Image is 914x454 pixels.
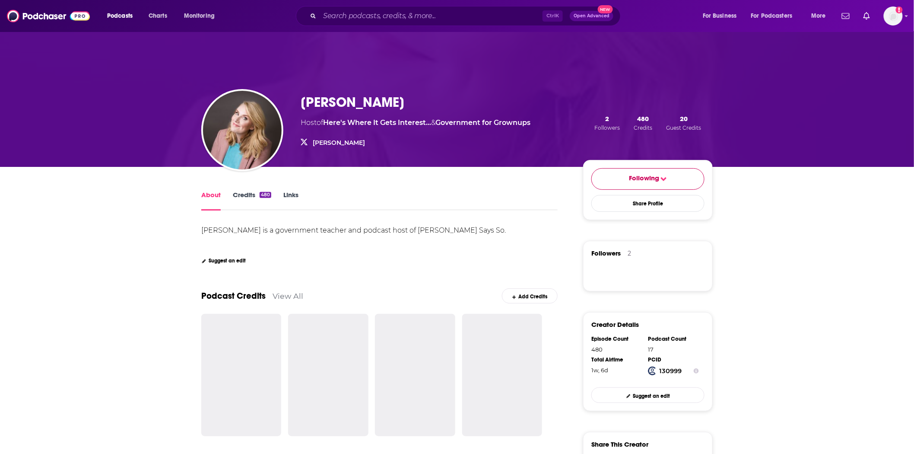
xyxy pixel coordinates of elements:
[648,336,699,342] div: Podcast Count
[592,114,622,131] button: 2Followers
[884,6,903,26] span: Logged in as hmill
[201,226,506,234] div: [PERSON_NAME] is a government teacher and podcast host of [PERSON_NAME] Says So.
[598,5,613,13] span: New
[860,9,873,23] a: Show notifications dropdown
[570,11,613,21] button: Open AdvancedNew
[7,8,90,24] img: Podchaser - Follow, Share and Rate Podcasts
[233,191,271,211] a: Credits480
[660,367,682,375] strong: 130999
[149,10,167,22] span: Charts
[591,195,705,212] button: Share Profile
[591,168,705,190] button: Following
[751,10,793,22] span: For Podcasters
[648,356,699,363] div: PCID
[591,367,608,374] span: 322 hours, 49 minutes, 23 seconds
[629,174,660,185] span: Following
[260,192,271,198] div: 480
[502,288,558,304] a: Add Credits
[591,249,621,257] span: Followers
[107,10,133,22] span: Podcasts
[838,9,853,23] a: Show notifications dropdown
[591,387,705,403] a: Suggest an edit
[323,118,431,127] a: Here's Where It Gets Interesting
[301,94,404,111] h1: [PERSON_NAME]
[884,6,903,26] button: Show profile menu
[574,14,609,18] span: Open Advanced
[591,356,642,363] div: Total Airtime
[203,91,282,169] img: Sharon McMahon
[201,258,246,264] a: Suggest an edit
[680,115,688,123] span: 20
[431,118,435,127] span: &
[703,10,737,22] span: For Business
[746,9,805,23] button: open menu
[648,367,657,375] img: Podchaser Creator ID logo
[201,191,221,211] a: About
[591,320,639,329] h3: Creator Details
[591,346,642,353] div: 480
[805,9,837,23] button: open menu
[320,9,543,23] input: Search podcasts, credits, & more...
[435,118,530,127] a: Government for Grownups
[594,125,620,131] span: Followers
[273,291,303,301] a: View All
[896,6,903,13] svg: Add a profile image
[664,114,704,131] button: 20Guest Credits
[313,139,365,147] a: [PERSON_NAME]
[694,367,699,375] button: Show Info
[884,6,903,26] img: User Profile
[666,125,701,131] span: Guest Credits
[628,249,631,257] div: 2
[184,10,215,22] span: Monitoring
[632,114,655,131] button: 480Credits
[143,9,172,23] a: Charts
[543,10,563,22] span: Ctrl K
[178,9,226,23] button: open menu
[648,346,699,353] div: 17
[317,118,431,127] span: of
[697,9,748,23] button: open menu
[638,115,649,123] span: 480
[283,191,298,211] a: Links
[591,440,648,448] h3: Share This Creator
[101,9,144,23] button: open menu
[304,6,629,26] div: Search podcasts, credits, & more...
[301,118,317,127] span: Host
[634,125,653,131] span: Credits
[201,291,266,301] a: Podcast Credits
[591,336,642,342] div: Episode Count
[811,10,826,22] span: More
[605,115,609,123] span: 2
